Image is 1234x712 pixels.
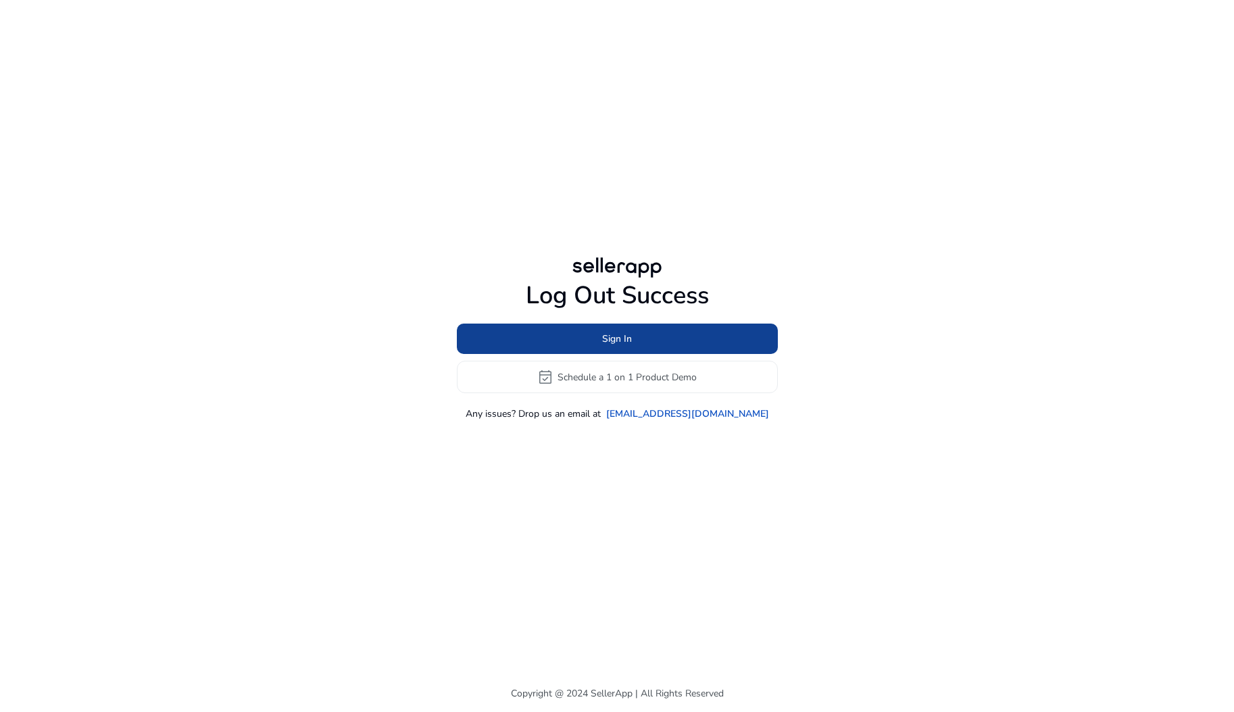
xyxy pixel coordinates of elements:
[457,361,778,393] button: event_availableSchedule a 1 on 1 Product Demo
[466,407,601,421] p: Any issues? Drop us an email at
[457,324,778,354] button: Sign In
[537,369,553,385] span: event_available
[606,407,769,421] a: [EMAIL_ADDRESS][DOMAIN_NAME]
[457,281,778,310] h1: Log Out Success
[602,332,632,346] span: Sign In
